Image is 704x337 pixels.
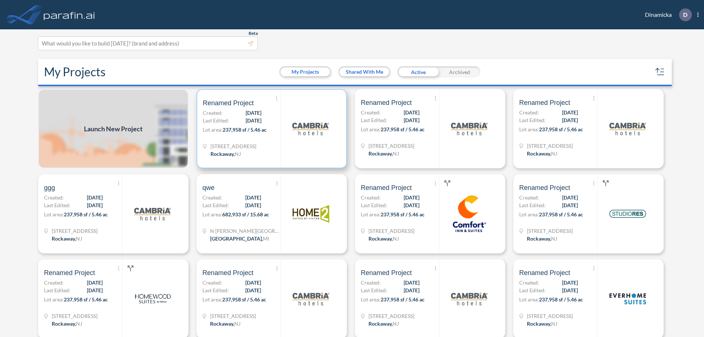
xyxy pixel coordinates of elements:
span: 237,958 sf / 5.46 ac [223,127,267,133]
span: 321 Mt Hope Ave [368,227,414,235]
span: Lot area: [202,211,222,217]
span: Rockaway , [52,235,76,242]
span: Last Edited: [361,286,387,294]
span: Renamed Project [519,98,570,107]
span: Last Edited: [361,201,387,209]
span: 321 Mt Hope Ave [210,142,256,150]
span: 237,958 sf / 5.46 ac [539,126,583,132]
img: add [38,89,188,168]
span: Beta [249,30,258,36]
span: [DATE] [562,194,578,201]
img: logo [609,281,646,317]
span: MI [263,235,269,242]
span: ggg [44,183,55,192]
span: NJ [551,320,557,327]
span: 237,958 sf / 5.46 ac [381,296,425,303]
span: Renamed Project [519,183,570,192]
span: 237,958 sf / 5.46 ac [222,296,266,303]
span: Lot area: [519,211,539,217]
span: Rockaway , [527,320,551,327]
span: Last Edited: [44,286,70,294]
img: logo [451,281,488,317]
span: [DATE] [87,279,103,286]
span: Rockaway , [210,151,235,157]
span: Launch New Project [84,124,143,134]
div: Rockaway, NJ [210,320,241,327]
span: 321 Mt Hope Ave [527,227,573,235]
p: D [683,11,687,18]
span: Rockaway , [527,235,551,242]
span: Last Edited: [519,201,546,209]
span: 237,958 sf / 5.46 ac [381,126,425,132]
span: Renamed Project [203,99,254,107]
span: [DATE] [87,201,103,209]
span: Renamed Project [202,268,253,277]
h2: My Projects [44,65,106,79]
span: [DATE] [404,201,419,209]
img: logo [134,281,171,317]
span: Created: [361,109,381,116]
img: logo [609,195,646,232]
span: N Wyndham Hill Dr NE [210,227,280,235]
span: [DATE] [245,201,261,209]
span: [DATE] [87,194,103,201]
button: sort [654,66,666,78]
div: Archived [439,66,480,77]
span: [DATE] [87,286,103,294]
span: 321 Mt Hope Ave [368,142,414,150]
span: NJ [234,320,241,327]
span: [DATE] [245,286,261,294]
span: [DATE] [562,279,578,286]
span: [DATE] [246,109,261,117]
span: Lot area: [361,126,381,132]
span: Renamed Project [361,183,412,192]
span: Lot area: [519,126,539,132]
span: Rockaway , [527,150,551,157]
span: Renamed Project [519,268,570,277]
div: Rockaway, NJ [527,320,557,327]
span: [DATE] [404,116,419,124]
img: logo [293,281,329,317]
button: My Projects [280,67,330,76]
span: [DATE] [404,279,419,286]
span: [DATE] [404,286,419,294]
span: [GEOGRAPHIC_DATA] , [210,235,263,242]
span: NJ [235,151,241,157]
div: Rockaway, NJ [52,235,82,242]
span: Created: [519,109,539,116]
span: 321 Mt Hope Ave [368,312,414,320]
span: Lot area: [44,211,64,217]
a: Launch New Project [38,89,188,168]
span: qwe [202,183,214,192]
span: Created: [202,194,222,201]
span: Last Edited: [44,201,70,209]
span: 237,958 sf / 5.46 ac [381,211,425,217]
span: Renamed Project [361,268,412,277]
span: [DATE] [245,279,261,286]
span: Lot area: [361,211,381,217]
span: 237,958 sf / 5.46 ac [64,296,108,303]
img: logo [134,195,171,232]
span: 321 Mt Hope Ave [527,312,573,320]
div: Rockaway, NJ [368,320,399,327]
span: 321 Mt Hope Ave [52,227,98,235]
div: Grand Rapids, MI [210,235,269,242]
span: Last Edited: [519,286,546,294]
span: 321 Mt Hope Ave [52,312,98,320]
span: NJ [551,235,557,242]
span: [DATE] [246,117,261,124]
span: [DATE] [404,109,419,116]
img: logo [451,110,488,147]
span: Lot area: [202,296,222,303]
img: logo [609,110,646,147]
span: Rockaway , [368,320,393,327]
div: Rockaway, NJ [210,150,241,158]
span: Lot area: [519,296,539,303]
span: NJ [76,320,82,327]
span: Last Edited: [361,116,387,124]
span: Last Edited: [203,117,229,124]
div: Rockaway, NJ [368,235,399,242]
span: Created: [44,279,64,286]
span: 237,958 sf / 5.46 ac [64,211,108,217]
span: 237,958 sf / 5.46 ac [539,296,583,303]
